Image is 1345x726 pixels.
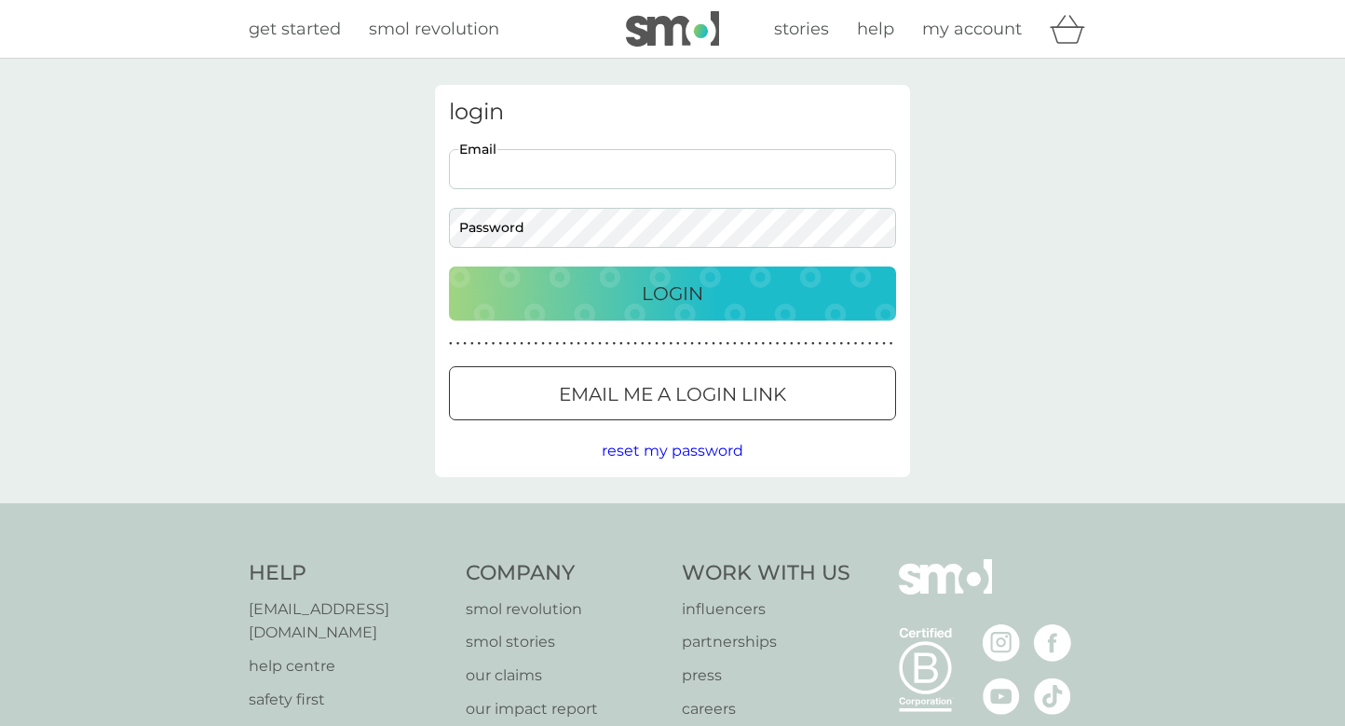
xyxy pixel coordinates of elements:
[570,339,574,349] p: ●
[478,339,482,349] p: ●
[598,339,602,349] p: ●
[754,339,758,349] p: ●
[655,339,659,349] p: ●
[449,267,896,321] button: Login
[602,439,743,463] button: reset my password
[249,19,341,39] span: get started
[249,688,447,712] a: safety first
[857,19,894,39] span: help
[726,339,729,349] p: ●
[762,339,766,349] p: ●
[555,339,559,349] p: ●
[768,339,772,349] p: ●
[520,339,523,349] p: ●
[449,99,896,126] h3: login
[682,597,850,622] p: influencers
[839,339,843,349] p: ●
[811,339,815,349] p: ●
[698,339,701,349] p: ●
[983,678,1020,715] img: visit the smol Youtube page
[619,339,623,349] p: ●
[690,339,694,349] p: ●
[662,339,666,349] p: ●
[466,697,664,721] a: our impact report
[684,339,687,349] p: ●
[449,366,896,420] button: Email me a login link
[249,559,447,588] h4: Help
[682,697,850,721] a: careers
[922,16,1022,43] a: my account
[535,339,538,349] p: ●
[506,339,509,349] p: ●
[719,339,723,349] p: ●
[633,339,637,349] p: ●
[774,16,829,43] a: stories
[740,339,744,349] p: ●
[642,279,703,308] p: Login
[449,339,453,349] p: ●
[669,339,672,349] p: ●
[782,339,786,349] p: ●
[747,339,751,349] p: ●
[1050,10,1096,48] div: basket
[605,339,609,349] p: ●
[466,597,664,622] a: smol revolution
[527,339,531,349] p: ●
[249,597,447,645] p: [EMAIL_ADDRESS][DOMAIN_NAME]
[825,339,829,349] p: ●
[249,654,447,678] a: help centre
[682,630,850,654] a: partnerships
[899,559,992,623] img: smol
[774,19,829,39] span: stories
[577,339,580,349] p: ●
[648,339,652,349] p: ●
[466,630,664,654] a: smol stories
[492,339,496,349] p: ●
[369,16,499,43] a: smol revolution
[922,19,1022,39] span: my account
[797,339,801,349] p: ●
[641,339,645,349] p: ●
[804,339,808,349] p: ●
[249,16,341,43] a: get started
[470,339,474,349] p: ●
[705,339,709,349] p: ●
[868,339,872,349] p: ●
[682,559,850,588] h4: Work With Us
[466,559,664,588] h4: Company
[819,339,822,349] p: ●
[602,442,743,459] span: reset my password
[466,664,664,688] a: our claims
[498,339,502,349] p: ●
[790,339,794,349] p: ●
[682,664,850,688] a: press
[676,339,680,349] p: ●
[890,339,893,349] p: ●
[584,339,588,349] p: ●
[463,339,467,349] p: ●
[456,339,460,349] p: ●
[549,339,552,349] p: ●
[983,624,1020,662] img: visit the smol Instagram page
[876,339,879,349] p: ●
[369,19,499,39] span: smol revolution
[712,339,715,349] p: ●
[484,339,488,349] p: ●
[1034,678,1071,715] img: visit the smol Tiktok page
[733,339,737,349] p: ●
[854,339,858,349] p: ●
[626,11,719,47] img: smol
[776,339,780,349] p: ●
[861,339,864,349] p: ●
[627,339,631,349] p: ●
[833,339,836,349] p: ●
[563,339,566,349] p: ●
